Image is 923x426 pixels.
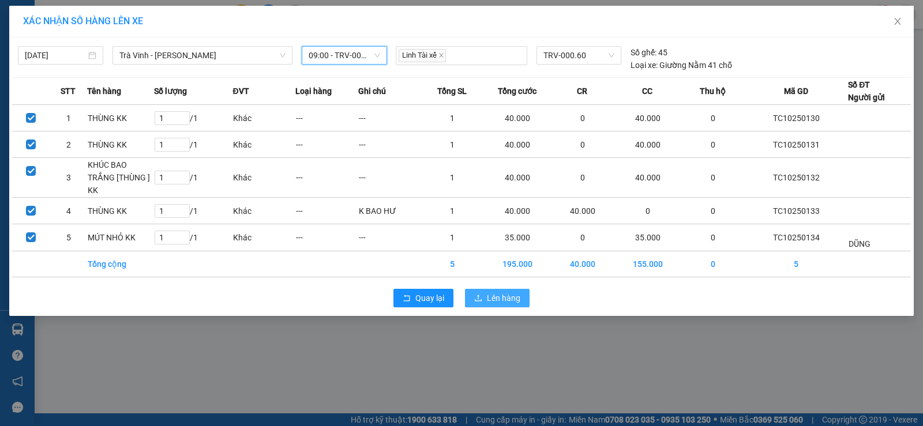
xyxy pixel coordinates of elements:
div: Giường Nằm 41 chỗ [631,59,732,71]
td: Khác [232,224,295,251]
td: Khác [232,158,295,198]
td: 1 [421,198,483,224]
td: THÙNG KK [87,105,153,131]
span: CC [642,85,652,97]
span: Số ghế: [631,46,656,59]
td: Tổng cộng [87,251,153,277]
td: --- [295,224,358,251]
span: ĐVT [232,85,249,97]
td: 1 [50,105,87,131]
td: 0 [681,224,744,251]
td: 40.000 [483,131,551,158]
button: rollbackQuay lại [393,289,453,307]
td: --- [295,105,358,131]
td: Khác [232,198,295,224]
td: 3 [50,158,87,198]
td: Khác [232,131,295,158]
span: CR [577,85,587,97]
span: Mã GD [784,85,808,97]
span: rollback [403,294,411,303]
span: Linh Tài xế [399,49,446,62]
span: XÁC NHẬN SỐ HÀNG LÊN XE [23,16,143,27]
span: close [438,52,444,58]
span: 09:00 - TRV-000.60 [309,47,380,64]
div: 45 [631,46,667,59]
td: 5 [50,224,87,251]
td: TC10250133 [744,198,848,224]
td: 40.000 [614,158,681,198]
td: 0 [681,158,744,198]
div: Số ĐT Người gửi [848,78,885,104]
td: TC10250132 [744,158,848,198]
td: / 1 [154,158,233,198]
td: 35.000 [614,224,681,251]
td: 1 [421,224,483,251]
span: Tổng SL [437,85,467,97]
td: 40.000 [483,198,551,224]
td: 0 [551,224,614,251]
td: --- [358,105,421,131]
td: --- [358,224,421,251]
td: / 1 [154,224,233,251]
td: 0 [551,105,614,131]
td: 0 [551,131,614,158]
td: 40.000 [483,158,551,198]
td: 195.000 [483,251,551,277]
td: 35.000 [483,224,551,251]
button: uploadLên hàng [465,289,530,307]
td: 0 [681,198,744,224]
span: Số lượng [154,85,187,97]
span: down [279,52,286,59]
td: TC10250131 [744,131,848,158]
td: 155.000 [614,251,681,277]
td: / 1 [154,198,233,224]
td: 0 [614,198,681,224]
td: --- [295,198,358,224]
span: Trà Vinh - Hồ Chí Minh [119,47,286,64]
span: Thu hộ [700,85,726,97]
span: Quay lại [415,292,444,304]
span: upload [474,294,482,303]
td: THÙNG KK [87,198,153,224]
input: 12/10/2025 [25,49,86,62]
td: --- [358,131,421,158]
td: 40.000 [614,105,681,131]
td: Khác [232,105,295,131]
span: STT [61,85,76,97]
td: --- [295,158,358,198]
td: 1 [421,105,483,131]
td: 40.000 [614,131,681,158]
td: 5 [744,251,848,277]
td: 1 [421,131,483,158]
td: 2 [50,131,87,158]
td: 0 [681,251,744,277]
td: 4 [50,198,87,224]
button: Close [881,6,914,38]
span: Tên hàng [87,85,121,97]
td: THÙNG KK [87,131,153,158]
span: DŨNG [849,239,871,248]
td: K BAO HƯ [358,198,421,224]
td: 40.000 [551,198,614,224]
td: 40.000 [483,105,551,131]
span: Tổng cước [498,85,536,97]
td: --- [295,131,358,158]
td: 5 [421,251,483,277]
td: --- [358,158,421,198]
span: Loại hàng [295,85,332,97]
td: MÚT NHỎ KK [87,224,153,251]
span: Lên hàng [487,292,520,304]
td: 0 [681,131,744,158]
td: 0 [681,105,744,131]
span: Loại xe: [631,59,658,71]
td: KHÚC BAO TRẮNG [THÙNG ] KK [87,158,153,198]
span: close [893,17,902,26]
td: TC10250134 [744,224,848,251]
td: / 1 [154,131,233,158]
td: TC10250130 [744,105,848,131]
td: / 1 [154,105,233,131]
td: 1 [421,158,483,198]
td: 0 [551,158,614,198]
td: 40.000 [551,251,614,277]
span: TRV-000.60 [543,47,614,64]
